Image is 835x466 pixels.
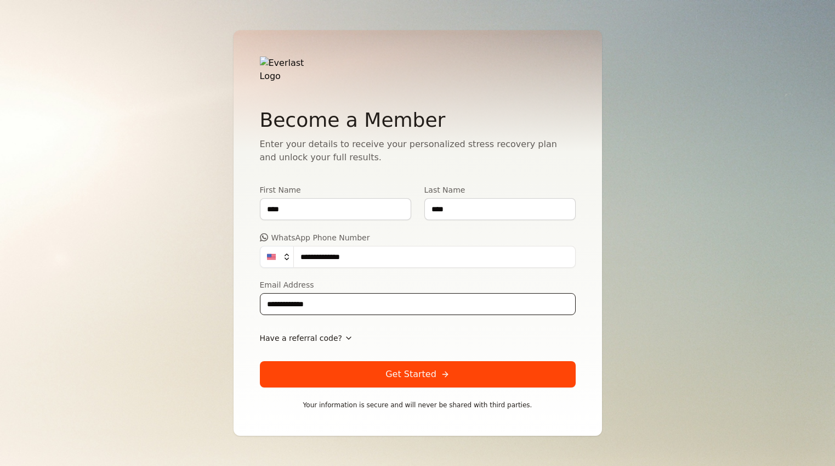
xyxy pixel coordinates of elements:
[260,361,576,388] button: Get Started
[260,138,576,164] p: Enter your details to receive your personalized stress recovery plan and unlock your full results.
[260,233,576,242] label: WhatsApp Phone Number
[260,401,576,409] p: Your information is secure and will never be shared with third parties.
[260,333,342,344] span: Have a referral code?
[424,186,576,194] label: Last Name
[260,57,320,83] img: Everlast Logo
[385,368,450,381] div: Get Started
[260,109,576,131] h2: Become a Member
[260,328,353,348] button: Have a referral code?
[260,186,411,194] label: First Name
[260,281,576,289] label: Email Address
